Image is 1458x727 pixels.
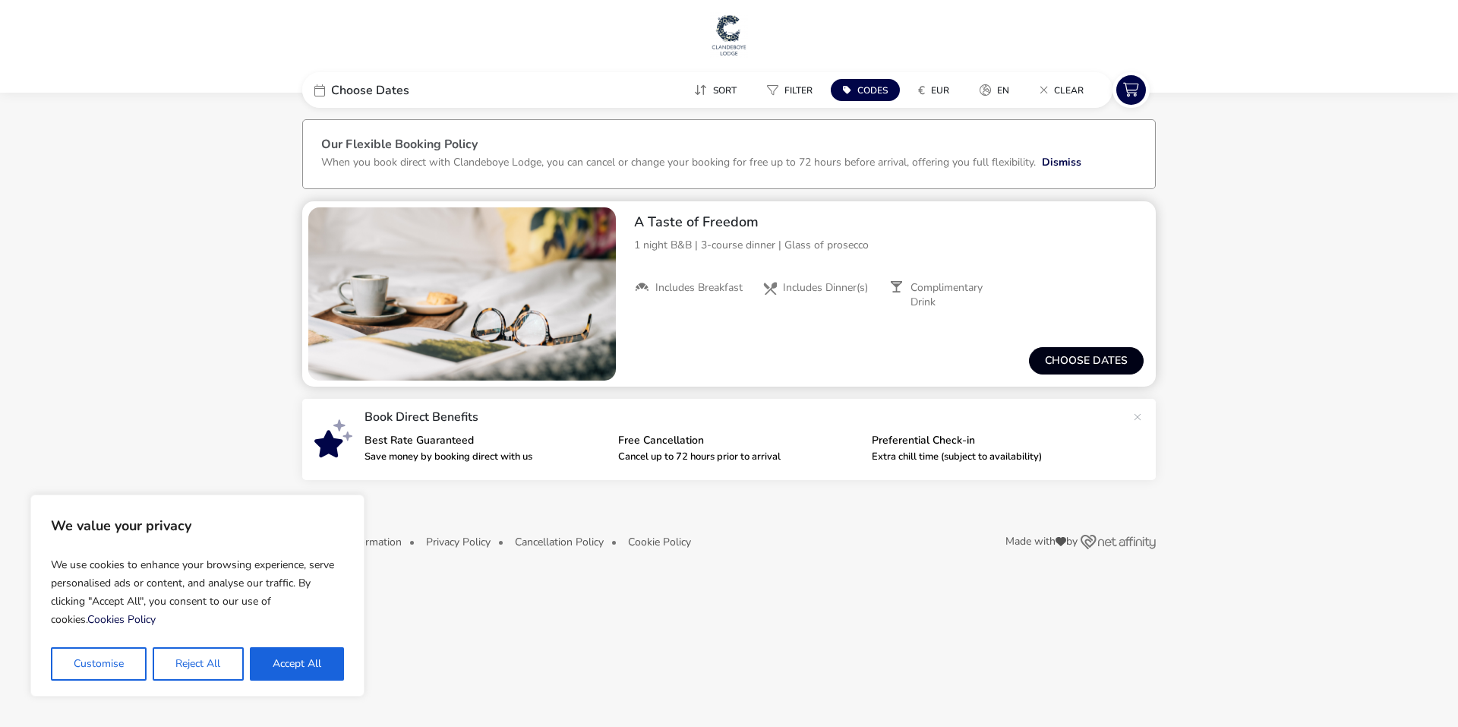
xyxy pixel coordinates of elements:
p: When you book direct with Clandeboye Lodge, you can cancel or change your booking for free up to ... [321,155,1036,169]
naf-pibe-menu-bar-item: Filter [755,79,831,101]
naf-pibe-menu-bar-item: Sort [682,79,755,101]
h3: Our Flexible Booking Policy [321,138,1137,154]
p: We value your privacy [51,510,344,541]
button: Choose dates [1029,347,1144,375]
button: Privacy Policy [426,536,491,548]
button: Accept All [250,647,344,681]
span: Clear [1054,84,1084,96]
button: Sort [682,79,749,101]
button: Customise [51,647,147,681]
span: Codes [857,84,888,96]
button: Filter [755,79,825,101]
button: Dismiss [1042,154,1081,170]
p: Best Rate Guaranteed [364,435,606,446]
h2: A Taste of Freedom [634,213,1144,231]
span: EUR [931,84,949,96]
button: Codes [831,79,900,101]
a: Cookies Policy [87,612,156,627]
p: Save money by booking direct with us [364,452,606,462]
naf-pibe-menu-bar-item: €EUR [906,79,967,101]
p: Extra chill time (subject to availability) [872,452,1113,462]
naf-pibe-menu-bar-item: Clear [1027,79,1102,101]
button: Cancellation Policy [515,536,604,548]
p: 1 night B&B | 3-course dinner | Glass of prosecco [634,237,1144,253]
img: Main Website [710,12,748,58]
button: Clear [1027,79,1096,101]
button: Reject All [153,647,243,681]
div: Choose Dates [302,72,530,108]
span: Filter [784,84,813,96]
button: Cookie Policy [628,536,691,548]
button: €EUR [906,79,961,101]
span: Includes Breakfast [655,281,743,295]
p: Book Direct Benefits [364,411,1125,423]
i: € [918,83,925,98]
div: A Taste of Freedom1 night B&B | 3-course dinner | Glass of proseccoIncludes BreakfastIncludes Din... [622,201,1156,321]
button: en [967,79,1021,101]
span: Choose Dates [331,84,409,96]
p: Cancel up to 72 hours prior to arrival [618,452,860,462]
p: Free Cancellation [618,435,860,446]
naf-pibe-menu-bar-item: Codes [831,79,906,101]
span: Sort [713,84,737,96]
span: Complimentary Drink [910,281,1005,308]
swiper-slide: 1 / 1 [308,207,616,381]
span: Includes Dinner(s) [783,281,868,295]
span: Made with by [1005,536,1078,547]
p: We use cookies to enhance your browsing experience, serve personalised ads or content, and analys... [51,550,344,635]
span: en [997,84,1009,96]
p: Preferential Check-in [872,435,1113,446]
div: We value your privacy [30,495,364,697]
naf-pibe-menu-bar-item: en [967,79,1027,101]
